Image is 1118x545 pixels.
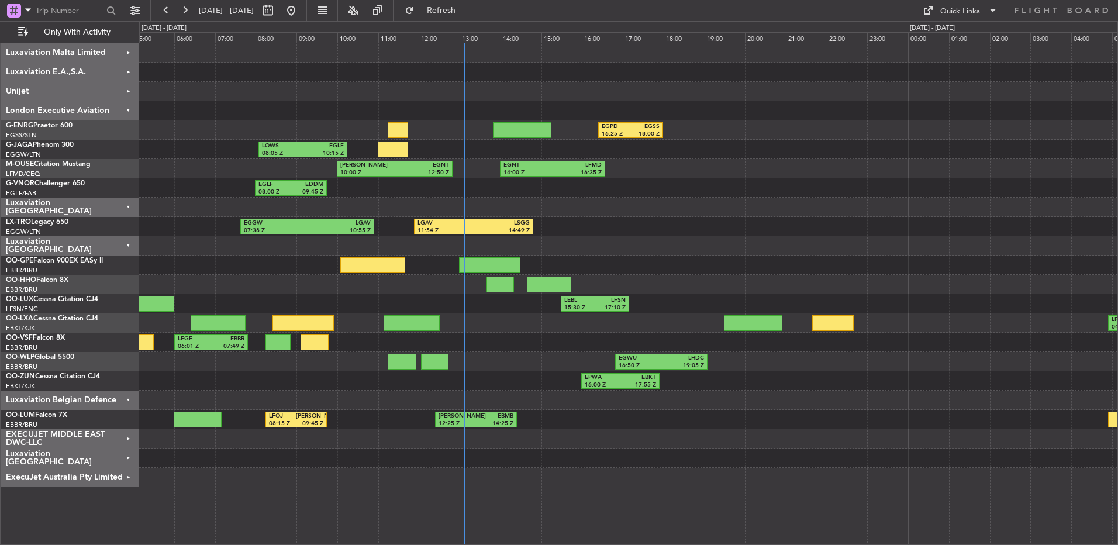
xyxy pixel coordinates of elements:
div: LHDC [661,354,704,363]
span: Only With Activity [30,28,123,36]
a: EBBR/BRU [6,420,37,429]
a: EBKT/KJK [6,382,35,391]
div: LSGG [474,219,530,227]
div: LFOJ [269,412,296,420]
a: OO-LUMFalcon 7X [6,412,67,419]
div: 11:54 Z [417,227,474,235]
div: LFSN [595,296,626,305]
div: 14:49 Z [474,227,530,235]
a: EBBR/BRU [6,285,37,294]
div: 15:30 Z [564,304,595,312]
div: EGNT [503,161,553,170]
div: 15:00 [541,32,582,43]
a: OO-VSFFalcon 8X [6,334,65,342]
span: Refresh [417,6,466,15]
div: LOWS [262,142,303,150]
div: 10:00 Z [340,169,395,177]
div: EGNT [395,161,449,170]
div: 08:00 Z [258,188,291,196]
a: EBKT/KJK [6,324,35,333]
a: EBBR/BRU [6,343,37,352]
div: 02:00 [990,32,1031,43]
div: 19:00 [705,32,746,43]
div: 16:25 Z [602,130,630,139]
a: OO-ZUNCessna Citation CJ4 [6,373,100,380]
div: 05:00 [133,32,174,43]
span: OO-LXA [6,315,33,322]
a: EGGW/LTN [6,150,41,159]
div: 17:55 Z [620,381,656,389]
div: EPWA [585,374,620,382]
span: OO-GPE [6,257,33,264]
div: 12:00 [419,32,460,43]
a: G-ENRGPraetor 600 [6,122,73,129]
div: 09:00 [296,32,337,43]
a: LX-TROLegacy 650 [6,219,68,226]
a: LFMD/CEQ [6,170,40,178]
span: [DATE] - [DATE] [199,5,254,16]
div: 12:25 Z [439,420,476,428]
a: EBBR/BRU [6,363,37,371]
div: LFMD [553,161,602,170]
div: [PERSON_NAME] [340,161,395,170]
div: 22:00 [827,32,868,43]
div: 16:00 [582,32,623,43]
div: 06:01 Z [178,343,211,351]
span: LX-TRO [6,219,31,226]
div: [PERSON_NAME] [296,412,323,420]
div: LEBL [564,296,595,305]
a: OO-LUXCessna Citation CJ4 [6,296,98,303]
div: 18:00 [664,32,705,43]
input: Trip Number [36,2,103,19]
div: 10:15 Z [303,150,344,158]
a: OO-GPEFalcon 900EX EASy II [6,257,103,264]
div: [PERSON_NAME] [439,412,476,420]
div: 07:38 Z [244,227,308,235]
div: 21:00 [786,32,827,43]
span: M-OUSE [6,161,34,168]
span: G-VNOR [6,180,34,187]
a: EBBR/BRU [6,266,37,275]
div: 16:00 Z [585,381,620,389]
div: 17:00 [623,32,664,43]
div: LGAV [308,219,371,227]
div: 12:50 Z [395,169,449,177]
a: OO-LXACessna Citation CJ4 [6,315,98,322]
button: Refresh [399,1,470,20]
div: 03:00 [1030,32,1071,43]
span: OO-LUX [6,296,33,303]
button: Quick Links [917,1,1003,20]
a: LFSN/ENC [6,305,38,313]
a: EGLF/FAB [6,189,36,198]
div: 14:00 [501,32,541,43]
a: EGGW/LTN [6,227,41,236]
div: 14:25 Z [476,420,513,428]
button: Only With Activity [13,23,127,42]
div: 10:00 [337,32,378,43]
a: EGSS/STN [6,131,37,140]
div: 00:00 [908,32,949,43]
a: G-VNORChallenger 650 [6,180,85,187]
div: Quick Links [940,6,980,18]
div: 07:49 Z [211,343,244,351]
div: 08:15 Z [269,420,296,428]
a: M-OUSECitation Mustang [6,161,91,168]
div: LEGE [178,335,211,343]
div: EDDM [291,181,323,189]
a: G-JAGAPhenom 300 [6,142,74,149]
span: OO-WLP [6,354,34,361]
div: 16:50 Z [619,362,661,370]
div: 08:05 Z [262,150,303,158]
div: 04:00 [1071,32,1112,43]
div: EGLF [258,181,291,189]
div: 09:45 Z [296,420,323,428]
div: EGPD [602,123,630,131]
div: 20:00 [745,32,786,43]
a: OO-HHOFalcon 8X [6,277,68,284]
div: 07:00 [215,32,256,43]
span: OO-VSF [6,334,33,342]
div: 01:00 [949,32,990,43]
div: 08:00 [256,32,296,43]
div: 16:35 Z [553,169,602,177]
div: 11:00 [378,32,419,43]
